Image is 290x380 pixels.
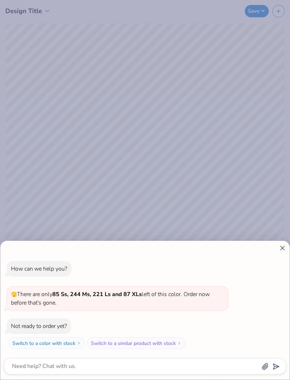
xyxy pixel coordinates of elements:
[177,341,181,345] img: Switch to a similar product with stock
[8,338,85,349] button: Switch to a color with stock
[77,341,81,345] img: Switch to a color with stock
[11,265,67,273] div: How can we help you?
[87,338,185,349] button: Switch to a similar product with stock
[11,322,67,330] div: Not ready to order yet?
[11,290,210,307] span: There are only left of this color. Order now before that's gone.
[52,290,142,298] strong: 85 Ss, 244 Ms, 221 Ls and 87 XLs
[11,291,17,298] span: 🫣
